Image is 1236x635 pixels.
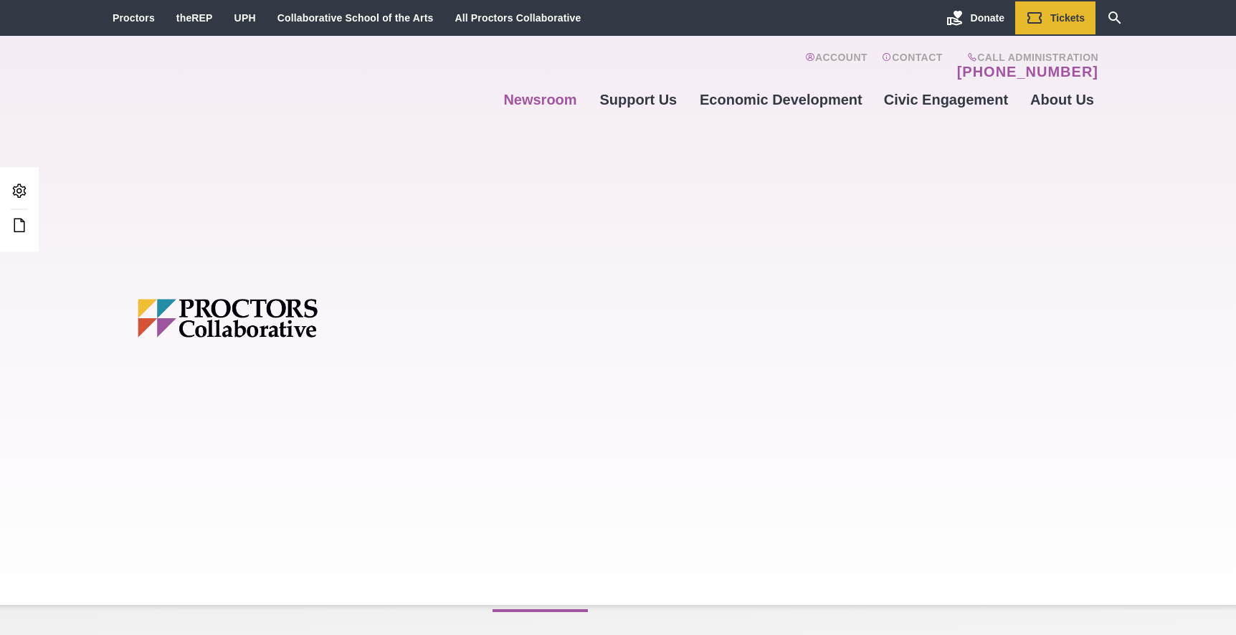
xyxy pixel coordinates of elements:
a: Account [805,52,867,80]
a: Economic Development [689,80,873,119]
a: Contact [882,52,943,80]
a: Admin Area [7,179,32,206]
a: Newsroom [493,80,587,119]
a: About Us [1019,80,1106,119]
a: Support Us [588,80,689,119]
a: UPH [234,12,256,24]
a: [PHONE_NUMBER] [957,63,1098,80]
a: Search [1095,1,1134,34]
a: All Proctors Collaborative [455,12,581,24]
a: theREP [176,12,213,24]
img: Proctors logo [138,299,428,338]
a: Civic Engagement [873,80,1019,119]
a: Tickets [1015,1,1095,34]
span: Call Administration [953,52,1098,63]
a: Proctors [113,12,155,24]
span: Donate [971,12,1004,24]
a: Edit this Post/Page [7,214,32,240]
a: Donate [936,1,1015,34]
span: Tickets [1050,12,1085,24]
a: Collaborative School of the Arts [277,12,434,24]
